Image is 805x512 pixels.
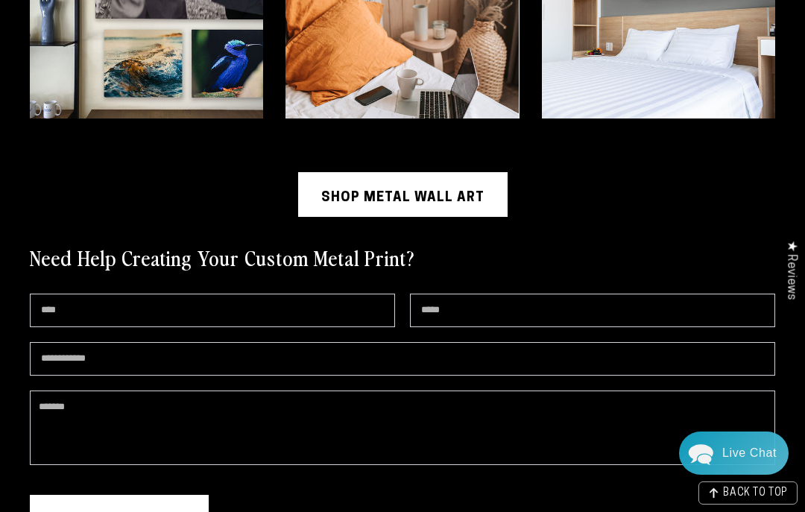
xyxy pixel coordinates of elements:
h2: Need Help Creating Your Custom Metal Print? [30,244,414,271]
span: BACK TO TOP [723,488,788,499]
a: Shop Metal Wall Art [298,172,508,217]
div: Contact Us Directly [722,432,777,475]
div: Click to open Judge.me floating reviews tab [777,229,805,312]
div: Chat widget toggle [679,432,789,475]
